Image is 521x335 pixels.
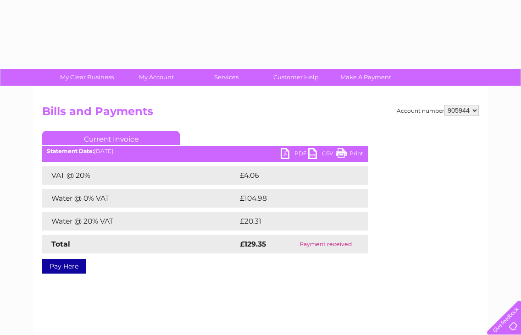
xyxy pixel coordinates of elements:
a: Current Invoice [42,131,180,145]
a: CSV [308,148,336,161]
b: Statement Date: [47,148,94,154]
td: Water @ 20% VAT [42,212,238,231]
td: VAT @ 20% [42,166,238,185]
td: £20.31 [238,212,349,231]
td: £104.98 [238,189,351,208]
strong: £129.35 [240,240,266,248]
a: My Account [119,69,194,86]
a: Services [188,69,264,86]
h2: Bills and Payments [42,105,479,122]
td: £4.06 [238,166,347,185]
div: [DATE] [42,148,368,154]
a: PDF [281,148,308,161]
a: Customer Help [258,69,334,86]
a: Pay Here [42,259,86,274]
strong: Total [51,240,70,248]
a: Make A Payment [328,69,404,86]
a: My Clear Business [49,69,125,86]
div: Account number [397,105,479,116]
a: Print [336,148,363,161]
td: Water @ 0% VAT [42,189,238,208]
td: Payment received [283,235,368,253]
